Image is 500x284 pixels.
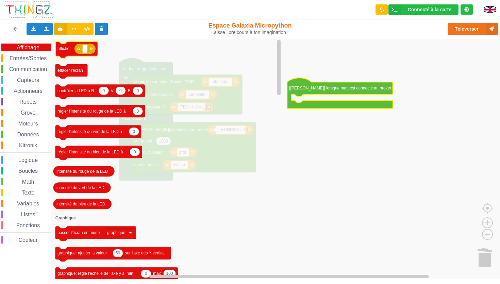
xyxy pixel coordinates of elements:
span: Entrées/Sorties [9,55,48,61]
text: graphique [107,230,126,235]
div: Espace Galaxia Micropython [207,22,293,35]
text: max [153,271,161,276]
span: Grove [20,110,37,116]
text: afficher [57,46,71,51]
div: Connecté à la carte [408,7,451,12]
text: 0 [133,129,135,134]
button: Téléverser [448,23,498,35]
text: 50 [116,251,120,255]
span: Moteurs [17,121,39,127]
text: 0 [119,88,122,93]
span: Texte [20,190,35,196]
text: contrôler la LED à R [57,88,94,93]
text: intensité du vert de la LED [56,185,104,190]
span: Capteurs [16,77,40,83]
text: Graphique [55,216,76,220]
span: Robots [18,99,38,105]
text: intensité du rouge de la LED [56,169,108,174]
span: Actionneurs [13,88,44,94]
text: [[PERSON_NAME]] lorsque mqtt est connecté au broker faire [289,86,400,90]
span: Math [21,179,35,185]
span: Fonctions [15,222,41,228]
text: 0 [134,150,136,154]
text: régler l'intensité du vert de la LED à [57,129,122,134]
div: Ta base fonctionne bien ! [388,4,459,15]
span: Boucles [17,168,39,174]
span: Kitronik [18,143,38,148]
span: Données [16,132,40,137]
text: 0 [137,88,139,93]
img: thingz_logo.png [3,1,54,19]
text: B [128,88,130,93]
text: graphique: règle l'échelle de l'axe y à: min [57,271,133,276]
text: effacer l'écran [57,68,83,73]
span: Communication [8,66,48,72]
img: gb.png [484,6,496,13]
text: 100 [166,271,173,276]
span: Affichage [16,45,40,50]
text: graphique: ajouter la valeur [57,251,107,255]
text: régler l'intensité du rouge de la LED à [57,109,126,114]
text: 0 [145,271,147,276]
div: Laisse libre cours à ton imagination ! [207,30,293,35]
text: passer l'écran en mode [57,230,100,235]
text: 0 [137,109,139,114]
text: intensité du bleu de la LED [56,202,105,206]
div: Tu es connecté au serveur de création de Thingz [461,4,473,15]
span: Logique [17,157,39,163]
span: Variables [16,201,40,206]
text: régler l'intensité du bleu de la LED à [57,150,123,154]
text: sur l'axe des Y vertical [125,251,165,255]
span: Listes [20,212,36,217]
span: Couleur [18,237,39,243]
text: 0 [103,88,105,93]
text: V [111,88,114,93]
